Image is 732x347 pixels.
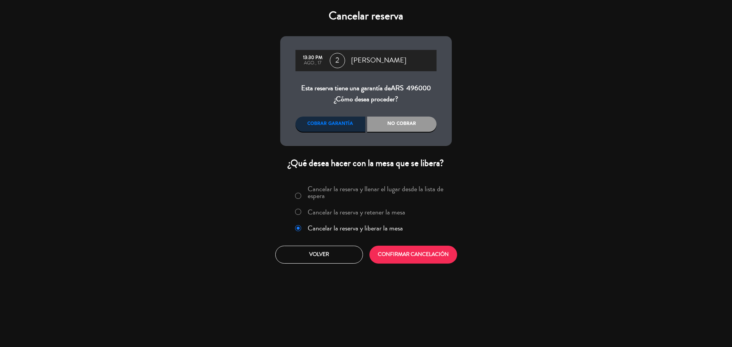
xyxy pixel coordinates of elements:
[295,83,437,105] div: Esta reserva tiene una garantía de ¿Cómo desea proceder?
[299,61,326,66] div: ago., 17
[391,83,404,93] span: ARS
[299,55,326,61] div: 13:30 PM
[308,225,403,232] label: Cancelar la reserva y liberar la mesa
[369,246,457,264] button: CONFIRMAR CANCELACIÓN
[275,246,363,264] button: Volver
[295,117,365,132] div: Cobrar garantía
[406,83,431,93] span: 496000
[367,117,437,132] div: No cobrar
[330,53,345,68] span: 2
[308,185,447,199] label: Cancelar la reserva y llenar el lugar desde la lista de espera
[308,209,405,216] label: Cancelar la reserva y retener la mesa
[280,9,452,23] h4: Cancelar reserva
[280,157,452,169] div: ¿Qué desea hacer con la mesa que se libera?
[351,55,406,66] span: [PERSON_NAME]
